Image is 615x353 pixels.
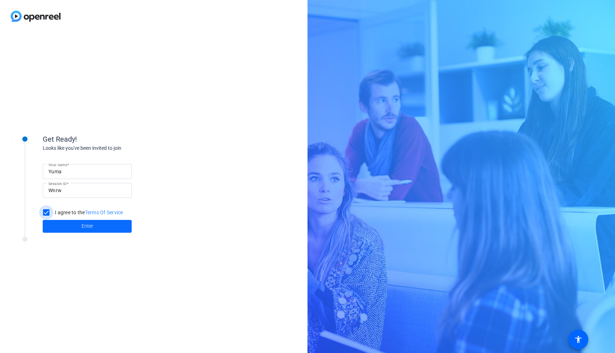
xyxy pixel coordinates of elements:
[85,210,123,215] a: Terms Of Service
[43,134,185,144] div: Get Ready!
[43,220,132,233] button: Enter
[48,181,67,186] mat-label: Session ID
[574,335,583,344] mat-icon: accessibility
[82,222,93,230] span: Enter
[43,144,185,152] div: Looks like you've been invited to join
[53,209,123,216] label: I agree to the
[48,163,67,167] mat-label: Your name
